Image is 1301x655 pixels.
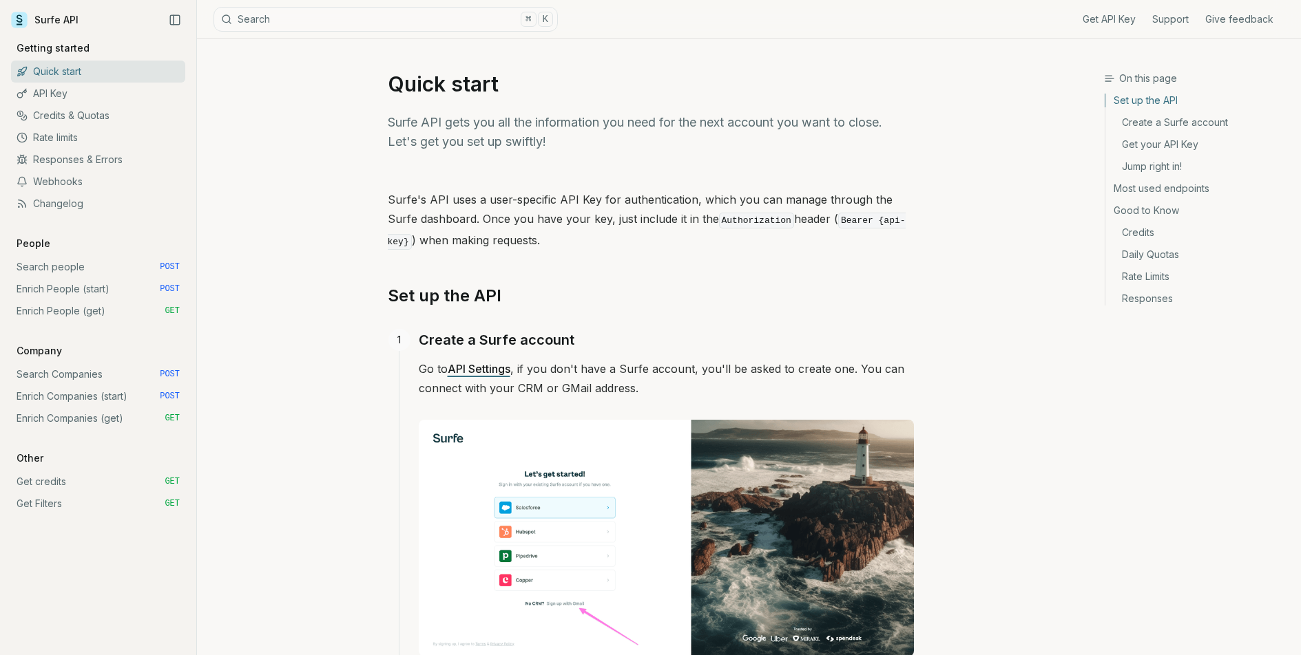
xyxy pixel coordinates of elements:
a: Enrich People (start) POST [11,278,185,300]
a: Create a Surfe account [1105,111,1290,133]
a: Credits [1105,222,1290,244]
a: Get your API Key [1105,133,1290,155]
a: Give feedback [1205,12,1273,26]
a: API Key [11,83,185,105]
span: GET [165,413,180,424]
a: Search people POST [11,256,185,278]
a: Enrich People (get) GET [11,300,185,322]
h3: On this page [1104,72,1290,85]
a: API Settings [448,362,510,376]
p: Company [11,344,67,358]
a: Set up the API [1105,94,1290,111]
a: Good to Know [1105,200,1290,222]
a: Changelog [11,193,185,215]
span: POST [160,283,180,294]
span: POST [160,261,180,272]
a: Get credits GET [11,471,185,493]
a: Create a Surfe account [419,329,574,351]
span: GET [165,305,180,316]
p: Surfe API gets you all the information you need for the next account you want to close. Let's get... [388,113,914,151]
code: Authorization [719,213,794,228]
a: Credits & Quotas [11,105,185,127]
a: Rate limits [11,127,185,149]
p: Other [11,451,49,465]
a: Search Companies POST [11,363,185,385]
p: Getting started [11,41,95,55]
a: Enrich Companies (start) POST [11,385,185,407]
button: Collapse Sidebar [165,10,185,30]
span: GET [165,498,180,509]
button: Search⌘K [214,7,558,32]
p: People [11,237,56,250]
a: Surfe API [11,10,79,30]
span: POST [160,391,180,402]
a: Set up the API [388,285,501,307]
h1: Quick start [388,72,914,96]
a: Webhooks [11,171,185,193]
a: Jump right in! [1105,155,1290,178]
p: Go to , if you don't have a Surfe account, you'll be asked to create one. You can connect with yo... [419,359,914,398]
a: Daily Quotas [1105,244,1290,266]
a: Quick start [11,61,185,83]
a: Get API Key [1083,12,1136,26]
kbd: K [538,12,553,27]
a: Most used endpoints [1105,178,1290,200]
a: Support [1152,12,1189,26]
a: Rate Limits [1105,266,1290,288]
p: Surfe's API uses a user-specific API Key for authentication, which you can manage through the Sur... [388,190,914,252]
a: Enrich Companies (get) GET [11,407,185,429]
a: Responses & Errors [11,149,185,171]
span: POST [160,369,180,380]
kbd: ⌘ [521,12,536,27]
a: Responses [1105,288,1290,305]
span: GET [165,476,180,487]
a: Get Filters GET [11,493,185,515]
